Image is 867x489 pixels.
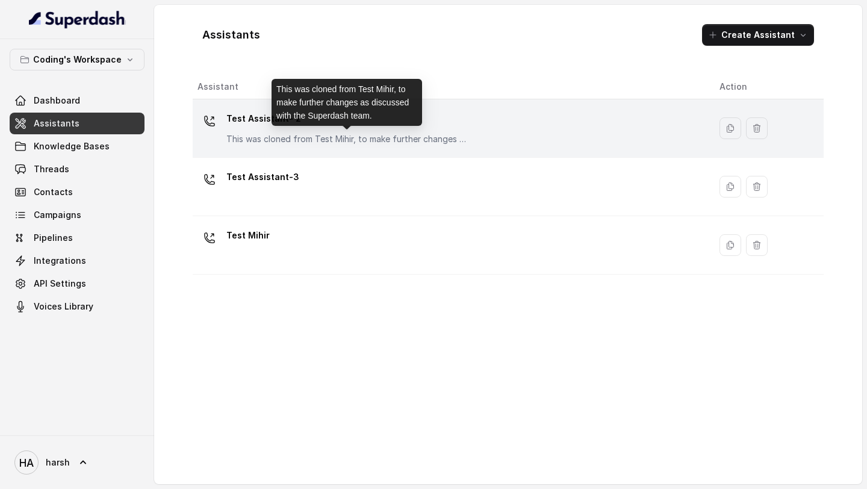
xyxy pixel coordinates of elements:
[10,250,144,272] a: Integrations
[10,204,144,226] a: Campaigns
[202,25,260,45] h1: Assistants
[193,75,710,99] th: Assistant
[29,10,126,29] img: light.svg
[10,227,144,249] a: Pipelines
[10,113,144,134] a: Assistants
[710,75,824,99] th: Action
[226,226,270,245] p: Test Mihir
[19,456,34,469] text: HA
[34,209,81,221] span: Campaigns
[34,163,69,175] span: Threads
[10,181,144,203] a: Contacts
[10,135,144,157] a: Knowledge Bases
[34,95,80,107] span: Dashboard
[10,273,144,294] a: API Settings
[226,167,299,187] p: Test Assistant-3
[10,446,144,479] a: harsh
[34,232,73,244] span: Pipelines
[46,456,70,469] span: harsh
[702,24,814,46] button: Create Assistant
[34,186,73,198] span: Contacts
[10,158,144,180] a: Threads
[34,301,93,313] span: Voices Library
[226,109,467,128] p: Test Assistant- 2
[272,79,422,126] div: This was cloned from Test Mihir, to make further changes as discussed with the Superdash team.
[34,255,86,267] span: Integrations
[34,140,110,152] span: Knowledge Bases
[33,52,122,67] p: Coding's Workspace
[10,49,144,70] button: Coding's Workspace
[34,278,86,290] span: API Settings
[10,90,144,111] a: Dashboard
[34,117,79,129] span: Assistants
[226,133,467,145] p: This was cloned from Test Mihir, to make further changes as discussed with the Superdash team.
[10,296,144,317] a: Voices Library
